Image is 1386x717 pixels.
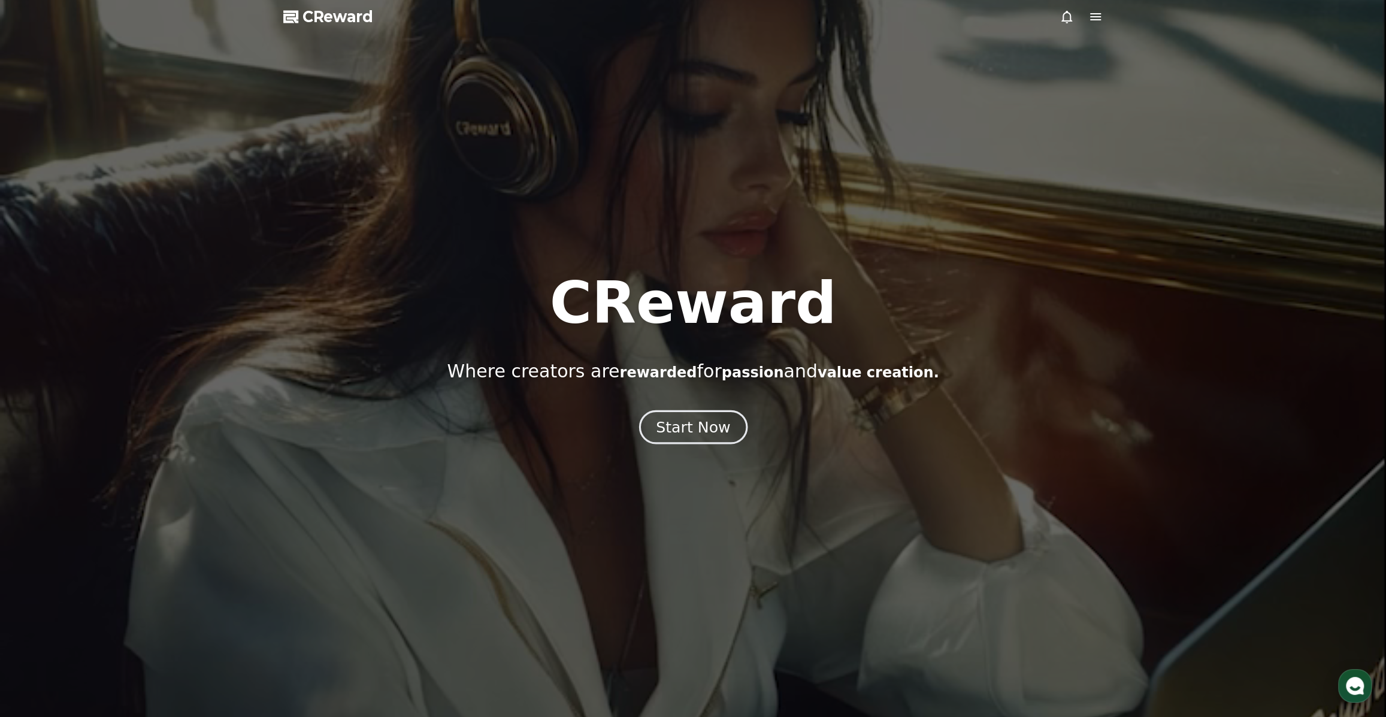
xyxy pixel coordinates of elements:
[99,398,135,408] span: Messages
[549,274,836,332] h1: CReward
[722,364,784,381] span: passion
[447,361,939,382] p: Where creators are for and
[638,410,747,444] button: Start Now
[619,364,697,381] span: rewarded
[641,423,745,434] a: Start Now
[4,380,79,410] a: Home
[302,7,373,26] span: CReward
[283,7,373,26] a: CReward
[818,364,939,381] span: value creation.
[155,380,230,410] a: Settings
[79,380,155,410] a: Messages
[31,398,52,407] span: Home
[177,398,207,407] span: Settings
[656,417,730,437] div: Start Now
